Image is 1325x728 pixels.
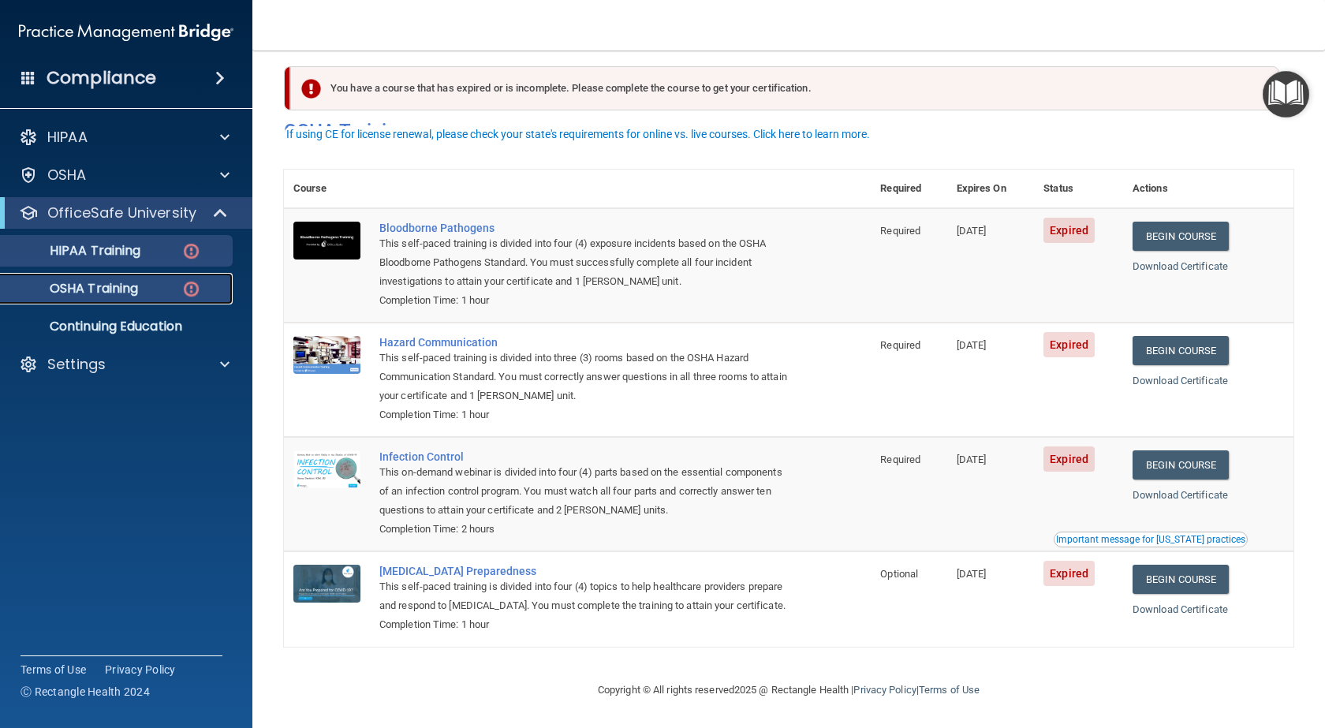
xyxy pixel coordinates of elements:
[379,565,792,577] a: [MEDICAL_DATA] Preparedness
[501,665,1077,715] div: Copyright © All rights reserved 2025 @ Rectangle Health | |
[919,684,980,696] a: Terms of Use
[47,166,87,185] p: OSHA
[379,336,792,349] a: Hazard Communication
[21,684,150,700] span: Ⓒ Rectangle Health 2024
[379,349,792,405] div: This self-paced training is divided into three (3) rooms based on the OSHA Hazard Communication S...
[290,66,1279,110] div: You have a course that has expired or is incomplete. Please complete the course to get your certi...
[957,454,987,465] span: [DATE]
[10,243,140,259] p: HIPAA Training
[10,281,138,297] p: OSHA Training
[947,170,1035,208] th: Expires On
[957,225,987,237] span: [DATE]
[379,405,792,424] div: Completion Time: 1 hour
[1246,619,1306,679] iframe: Drift Widget Chat Controller
[284,170,370,208] th: Course
[379,222,792,234] a: Bloodborne Pathogens
[47,355,106,374] p: Settings
[379,234,792,291] div: This self-paced training is divided into four (4) exposure incidents based on the OSHA Bloodborne...
[1133,260,1228,272] a: Download Certificate
[1054,532,1248,547] button: Read this if you are a dental practitioner in the state of CA
[181,241,201,261] img: danger-circle.6113f641.png
[47,128,88,147] p: HIPAA
[10,319,226,334] p: Continuing Education
[47,67,156,89] h4: Compliance
[19,17,233,48] img: PMB logo
[1043,332,1095,357] span: Expired
[880,339,920,351] span: Required
[19,203,229,222] a: OfficeSafe University
[379,450,792,463] a: Infection Control
[301,79,321,99] img: exclamation-circle-solid-danger.72ef9ffc.png
[379,577,792,615] div: This self-paced training is divided into four (4) topics to help healthcare providers prepare and...
[957,339,987,351] span: [DATE]
[1133,489,1228,501] a: Download Certificate
[181,279,201,299] img: danger-circle.6113f641.png
[1133,375,1228,386] a: Download Certificate
[1133,603,1228,615] a: Download Certificate
[286,129,870,140] div: If using CE for license renewal, please check your state's requirements for online vs. live cours...
[1056,535,1245,544] div: Important message for [US_STATE] practices
[880,568,918,580] span: Optional
[1263,71,1309,118] button: Open Resource Center
[19,166,230,185] a: OSHA
[284,120,1293,142] h4: OSHA Training
[105,662,176,678] a: Privacy Policy
[853,684,916,696] a: Privacy Policy
[284,126,872,142] button: If using CE for license renewal, please check your state's requirements for online vs. live cours...
[1123,170,1293,208] th: Actions
[1034,170,1123,208] th: Status
[1043,218,1095,243] span: Expired
[1043,561,1095,586] span: Expired
[379,520,792,539] div: Completion Time: 2 hours
[379,291,792,310] div: Completion Time: 1 hour
[957,568,987,580] span: [DATE]
[1133,565,1229,594] a: Begin Course
[19,355,230,374] a: Settings
[47,203,196,222] p: OfficeSafe University
[880,225,920,237] span: Required
[19,128,230,147] a: HIPAA
[379,463,792,520] div: This on-demand webinar is divided into four (4) parts based on the essential components of an inf...
[1133,336,1229,365] a: Begin Course
[1043,446,1095,472] span: Expired
[871,170,946,208] th: Required
[379,615,792,634] div: Completion Time: 1 hour
[880,454,920,465] span: Required
[1133,222,1229,251] a: Begin Course
[21,662,86,678] a: Terms of Use
[1133,450,1229,480] a: Begin Course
